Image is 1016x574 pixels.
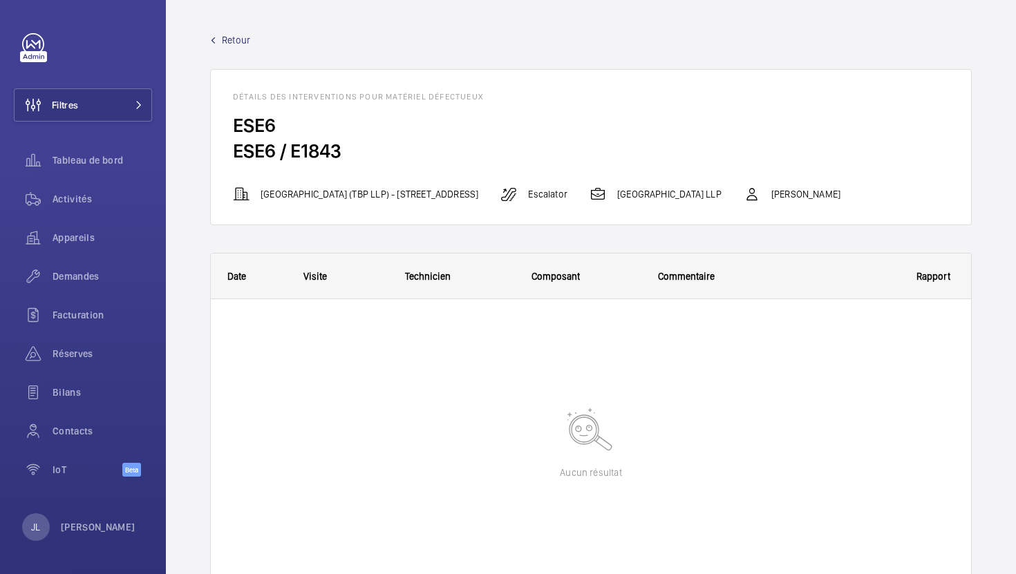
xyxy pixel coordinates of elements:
[261,187,478,201] p: [GEOGRAPHIC_DATA] (TBP LLP) - [STREET_ADDRESS]
[122,463,141,477] span: Beta
[658,271,715,282] span: Commentaire
[53,308,152,322] span: Facturation
[31,520,40,534] p: JL
[303,271,327,282] span: Visite
[222,33,250,47] span: Retour
[53,231,152,245] span: Appareils
[53,153,152,167] span: Tableau de bord
[53,269,152,283] span: Demandes
[227,271,246,282] span: Date
[528,187,567,201] p: Escalator
[53,192,152,206] span: Activités
[53,463,122,477] span: IoT
[53,385,152,399] span: Bilans
[61,520,135,534] p: [PERSON_NAME]
[916,271,950,282] span: Rapport
[771,187,840,201] p: [PERSON_NAME]
[500,186,517,202] img: escalator.svg
[233,113,949,138] h2: ESE6
[617,187,722,201] p: [GEOGRAPHIC_DATA] LLP
[233,92,949,102] h1: Détails des interventions pour matériel défectueux
[531,271,580,282] span: Composant
[52,98,78,112] span: Filtres
[233,138,949,164] h2: ESE6 / E1843
[14,88,152,122] button: Filtres
[405,271,451,282] span: Technicien
[53,424,152,438] span: Contacts
[53,347,152,361] span: Réserves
